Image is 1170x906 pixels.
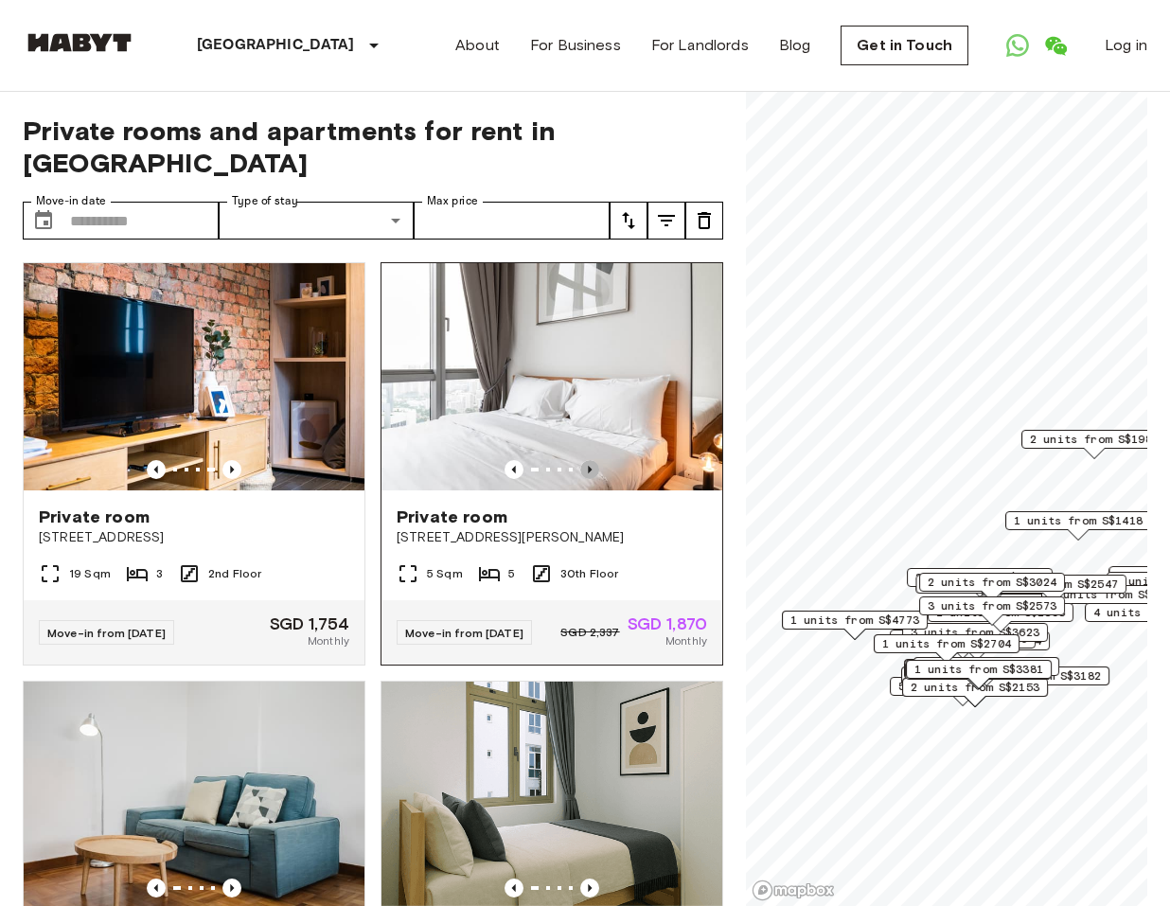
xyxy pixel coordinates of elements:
button: Previous image [505,879,523,897]
a: Open WhatsApp [999,27,1037,64]
p: [GEOGRAPHIC_DATA] [197,34,355,57]
div: Map marker [904,660,1050,689]
div: Map marker [906,660,1052,689]
span: 2nd Floor [208,565,261,582]
span: Move-in from [DATE] [47,626,166,640]
span: 3 [156,565,163,582]
div: Map marker [782,611,928,640]
span: 3 units from S$2573 [928,597,1056,614]
div: Map marker [905,661,1051,690]
span: 30th Floor [560,565,619,582]
button: tune [610,202,647,240]
div: Map marker [964,666,1109,696]
span: [STREET_ADDRESS] [39,528,349,547]
a: Marketing picture of unit SG-01-113-001-05Previous imagePrevious imagePrivate room[STREET_ADDRESS... [381,262,723,666]
a: Blog [779,34,811,57]
label: Type of stay [232,193,298,209]
span: 1 units from S$1418 [1014,512,1143,529]
span: Monthly [308,632,349,649]
div: Map marker [1021,430,1167,459]
span: SGD 2,337 [560,624,619,641]
div: Map marker [919,596,1065,626]
div: Map marker [904,631,1050,661]
span: 1 units from S$2547 [989,576,1118,593]
div: Map marker [902,623,1048,652]
button: Previous image [580,879,599,897]
img: Marketing picture of unit SG-01-027-006-02 [24,263,364,490]
button: Choose date [25,202,62,240]
span: 3 units from S$1985 [915,569,1044,586]
div: Map marker [907,568,1053,597]
span: Private room [39,506,150,528]
span: 1 units from S$4773 [790,612,919,629]
span: 1 units from S$4200 [922,658,1051,675]
a: Open WeChat [1037,27,1074,64]
span: 1 units from S$3182 [972,667,1101,684]
a: Log in [1105,34,1147,57]
div: Map marker [981,575,1126,604]
span: 2 units from S$1985 [1030,431,1159,448]
div: Map marker [890,677,1036,706]
a: For Landlords [651,34,749,57]
span: 1 units from S$2704 [882,635,1011,652]
a: Get in Touch [841,26,968,65]
button: tune [685,202,723,240]
div: Map marker [1005,511,1151,541]
span: 2 units from S$3024 [928,574,1056,591]
button: Previous image [580,460,599,479]
div: Map marker [902,678,1048,707]
span: 3 units from S$3623 [911,624,1039,641]
span: 1 units from S$3381 [914,661,1043,678]
div: Map marker [901,666,1047,696]
span: 5 units from S$1680 [898,678,1027,695]
a: For Business [530,34,621,57]
span: Monthly [665,632,707,649]
label: Max price [427,193,478,209]
span: 19 Sqm [69,565,111,582]
span: [STREET_ADDRESS][PERSON_NAME] [397,528,707,547]
div: Map marker [915,575,1068,604]
span: Private room [397,506,507,528]
button: tune [647,202,685,240]
span: Private rooms and apartments for rent in [GEOGRAPHIC_DATA] [23,115,723,179]
button: Previous image [222,879,241,897]
span: SGD 1,870 [628,615,707,632]
button: Previous image [147,879,166,897]
div: Map marker [874,634,1019,664]
span: SGD 1,754 [270,615,349,632]
span: 5 [508,565,515,582]
div: Map marker [928,603,1073,632]
a: Previous imagePrevious imagePrivate room[STREET_ADDRESS]19 Sqm32nd FloorMove-in from [DATE]SGD 1,... [23,262,365,666]
img: Habyt [23,33,136,52]
span: 5 Sqm [427,565,463,582]
button: Previous image [222,460,241,479]
label: Move-in date [36,193,106,209]
div: Map marker [919,573,1065,602]
button: Previous image [505,460,523,479]
span: Move-in from [DATE] [405,626,523,640]
a: About [455,34,500,57]
div: Map marker [913,657,1059,686]
img: Marketing picture of unit SG-01-113-001-05 [381,263,722,490]
button: Previous image [147,460,166,479]
a: Mapbox logo [752,879,835,901]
